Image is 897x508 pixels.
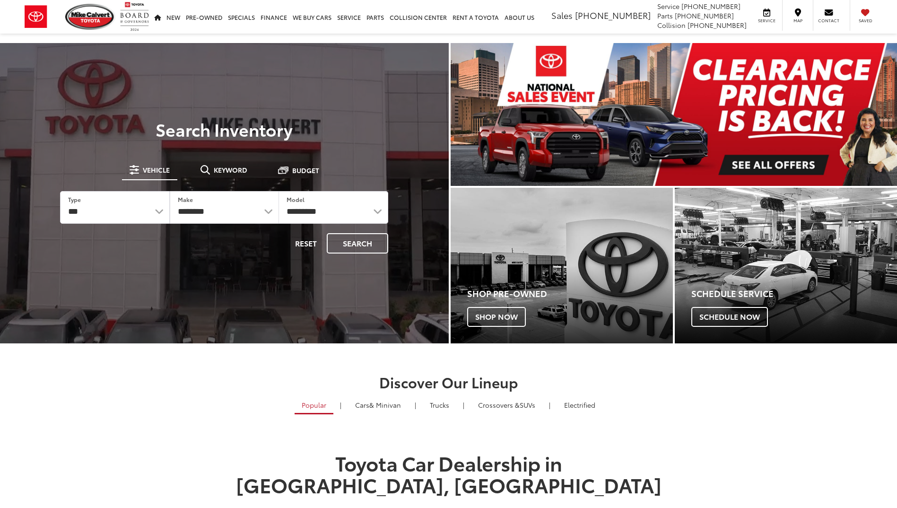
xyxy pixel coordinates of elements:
[461,400,467,410] li: |
[467,289,673,298] h4: Shop Pre-Owned
[688,20,747,30] span: [PHONE_NUMBER]
[657,20,686,30] span: Collision
[412,400,418,410] li: |
[855,18,876,24] span: Saved
[575,9,651,21] span: [PHONE_NUMBER]
[675,11,734,20] span: [PHONE_NUMBER]
[756,18,777,24] span: Service
[178,195,193,203] label: Make
[287,233,325,254] button: Reset
[787,18,808,24] span: Map
[451,188,673,343] a: Shop Pre-Owned Shop Now
[467,307,526,327] span: Shop Now
[478,400,520,410] span: Crossovers &
[214,166,247,173] span: Keyword
[295,397,333,414] a: Popular
[292,167,319,174] span: Budget
[65,4,115,30] img: Mike Calvert Toyota
[451,188,673,343] div: Toyota
[423,397,456,413] a: Trucks
[681,1,740,11] span: [PHONE_NUMBER]
[557,397,602,413] a: Electrified
[40,120,409,139] h3: Search Inventory
[657,1,679,11] span: Service
[675,188,897,343] div: Toyota
[818,18,839,24] span: Contact
[657,11,673,20] span: Parts
[287,195,305,203] label: Model
[327,233,388,254] button: Search
[115,374,782,390] h2: Discover Our Lineup
[68,195,81,203] label: Type
[143,166,170,173] span: Vehicle
[338,400,344,410] li: |
[471,397,542,413] a: SUVs
[348,397,408,413] a: Cars
[369,400,401,410] span: & Minivan
[675,188,897,343] a: Schedule Service Schedule Now
[691,289,897,298] h4: Schedule Service
[691,307,768,327] span: Schedule Now
[551,9,573,21] span: Sales
[547,400,553,410] li: |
